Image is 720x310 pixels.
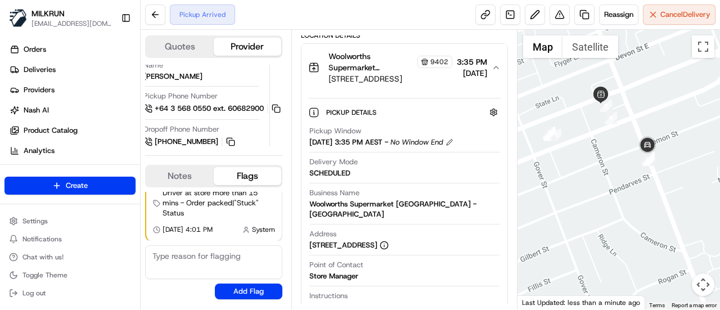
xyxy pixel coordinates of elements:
[22,253,64,262] span: Chat with us!
[155,104,264,114] span: +64 3 568 0550 ext. 60682900
[328,73,452,84] span: [STREET_ADDRESS]
[31,19,112,28] button: [EMAIL_ADDRESS][DOMAIN_NAME]
[4,285,136,301] button: Log out
[143,124,219,134] span: Dropoff Phone Number
[4,61,140,79] a: Deliveries
[385,137,388,147] span: -
[143,91,218,101] span: Pickup Phone Number
[163,188,275,218] span: Driver at store more than 15 mins - Order packed | "Stuck" Status
[163,225,213,234] span: [DATE] 4:01 PM
[146,38,214,56] button: Quotes
[643,5,715,25] button: CancelDelivery
[143,60,163,70] span: Name
[692,35,714,58] button: Toggle fullscreen view
[143,136,237,148] a: [PHONE_NUMBER]
[326,108,379,117] span: Pickup Details
[4,267,136,283] button: Toggle Theme
[309,168,350,178] div: SCHEDULED
[309,199,499,219] div: Woolworths Supermarket [GEOGRAPHIC_DATA] - [GEOGRAPHIC_DATA]
[649,302,665,308] a: Terms
[692,273,714,296] button: Map camera controls
[604,10,633,20] span: Reassign
[309,291,348,301] span: Instructions
[22,271,67,280] span: Toggle Theme
[215,284,282,299] button: Add Flag
[4,177,136,195] button: Create
[457,56,487,68] span: 3:35 PM
[600,100,612,112] div: 8
[24,85,55,95] span: Providers
[523,35,562,58] button: Show street map
[22,235,62,244] span: Notifications
[4,101,140,119] a: Nash AI
[4,213,136,229] button: Settings
[143,71,202,82] div: [PERSON_NAME]
[520,295,557,309] img: Google
[4,122,140,140] a: Product Catalog
[24,44,46,55] span: Orders
[146,167,214,185] button: Notes
[457,68,487,79] span: [DATE]
[309,126,361,136] span: Pickup Window
[24,105,49,115] span: Nash AI
[66,181,88,191] span: Create
[309,260,363,270] span: Point of Contact
[4,249,136,265] button: Chat with us!
[642,154,655,166] div: 15
[390,137,443,147] span: No Window End
[309,157,358,167] span: Delivery Mode
[430,57,448,66] span: 9402
[562,35,618,58] button: Show satellite imagery
[4,231,136,247] button: Notifications
[544,129,556,141] div: 4
[605,112,617,124] div: 9
[309,229,336,239] span: Address
[599,5,638,25] button: Reassign
[672,302,717,308] a: Report a map error
[301,44,507,91] button: Woolworths Supermarket [GEOGRAPHIC_DATA] - [GEOGRAPHIC_DATA] Central Store Manager9402[STREET_ADD...
[4,142,140,160] a: Analytics
[517,295,645,309] div: Last Updated: less than a minute ago
[24,125,78,136] span: Product Catalog
[309,137,382,147] span: [DATE] 3:35 PM AEST
[24,65,56,75] span: Deliveries
[543,127,555,139] div: 7
[4,81,140,99] a: Providers
[309,271,358,281] div: Store Manager
[549,129,561,141] div: 3
[24,146,55,156] span: Analytics
[31,8,65,19] button: MILKRUN
[328,51,415,73] span: Woolworths Supermarket [GEOGRAPHIC_DATA] - [GEOGRAPHIC_DATA] Central Store Manager
[143,102,282,115] a: +64 3 568 0550 ext. 60682900
[660,10,710,20] span: Cancel Delivery
[22,217,48,226] span: Settings
[214,167,281,185] button: Flags
[4,41,140,59] a: Orders
[543,128,556,141] div: 6
[214,38,281,56] button: Provider
[22,289,46,298] span: Log out
[309,240,389,250] div: [STREET_ADDRESS]
[155,137,218,147] span: [PHONE_NUMBER]
[4,5,116,32] button: MILKRUNMILKRUN[EMAIL_ADDRESS][DOMAIN_NAME]
[9,9,27,27] img: MILKRUN
[252,225,275,234] span: System
[520,295,557,309] a: Open this area in Google Maps (opens a new window)
[642,152,654,164] div: 13
[301,31,508,40] div: Location Details
[309,188,359,198] span: Business Name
